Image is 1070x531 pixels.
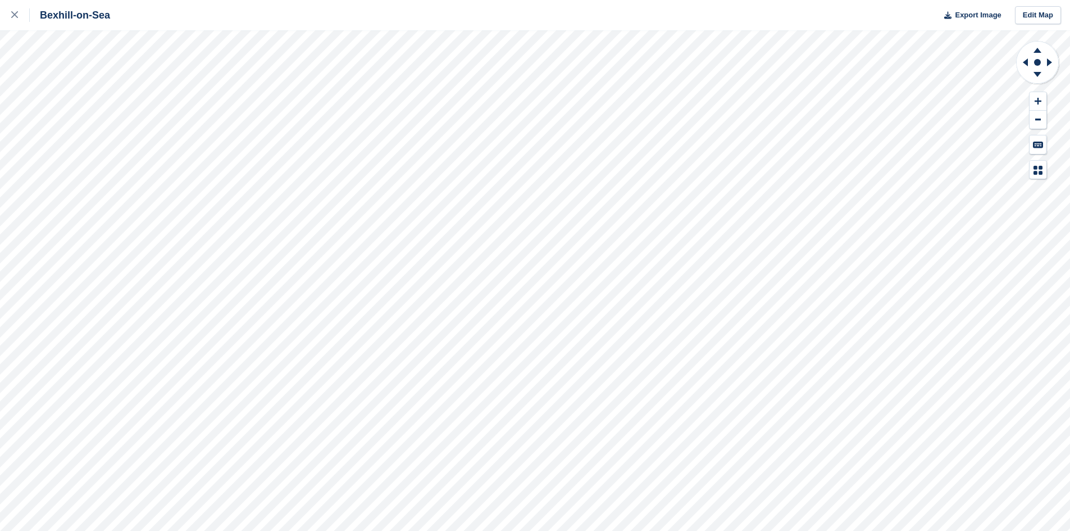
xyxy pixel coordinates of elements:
[1030,135,1046,154] button: Keyboard Shortcuts
[937,6,1001,25] button: Export Image
[1030,161,1046,179] button: Map Legend
[1030,92,1046,111] button: Zoom In
[955,10,1001,21] span: Export Image
[30,8,110,22] div: Bexhill-on-Sea
[1030,111,1046,129] button: Zoom Out
[1015,6,1061,25] a: Edit Map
